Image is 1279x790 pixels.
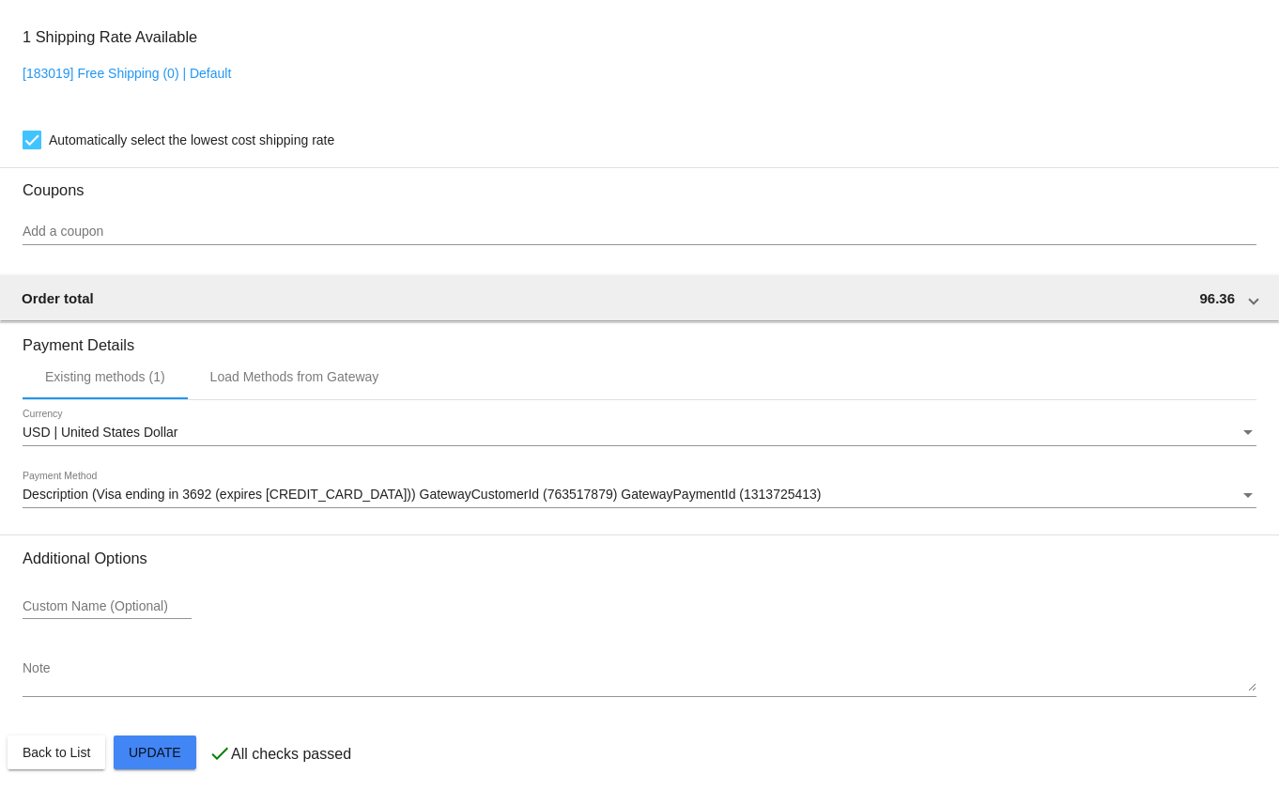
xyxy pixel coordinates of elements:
mat-select: Payment Method [23,488,1256,503]
button: Update [114,736,196,769]
mat-select: Currency [23,426,1256,441]
span: Update [129,745,181,760]
span: Order total [22,290,94,306]
span: Description (Visa ending in 3692 (expires [CREDIT_CARD_DATA])) GatewayCustomerId (763517879) Gate... [23,487,822,502]
a: [183019] Free Shipping (0) | Default [23,66,231,81]
span: USD | United States Dollar [23,425,177,440]
h3: Additional Options [23,550,1256,567]
h3: Coupons [23,167,1256,199]
p: All checks passed [231,746,351,763]
input: Custom Name (Optional) [23,599,192,614]
span: 96.36 [1199,290,1235,306]
input: Add a coupon [23,225,1256,240]
mat-icon: check [208,742,231,765]
h3: 1 Shipping Rate Available [23,17,197,57]
button: Back to List [8,736,105,769]
div: Existing methods (1) [45,369,165,384]
div: Load Methods from Gateway [210,369,379,384]
span: Back to List [23,745,90,760]
h3: Payment Details [23,322,1256,354]
span: Automatically select the lowest cost shipping rate [49,129,334,151]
